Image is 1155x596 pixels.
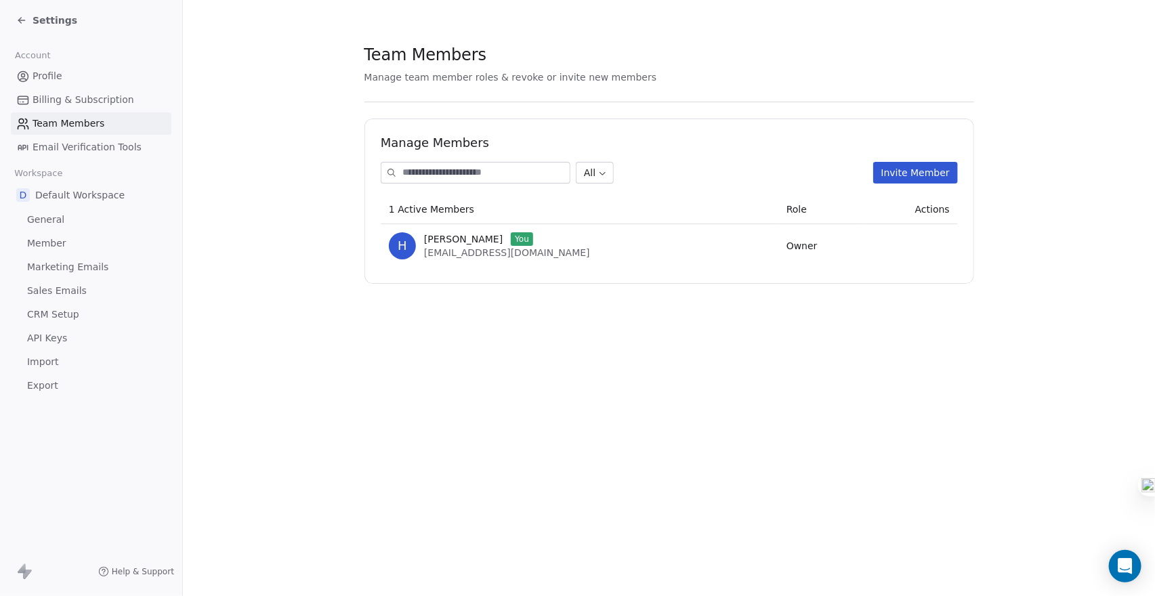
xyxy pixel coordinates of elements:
span: [EMAIL_ADDRESS][DOMAIN_NAME] [424,247,590,258]
span: Team Members [33,116,104,131]
span: Account [9,45,56,66]
h1: Manage Members [381,135,958,151]
span: [PERSON_NAME] [424,232,503,246]
span: Marketing Emails [27,260,108,274]
a: Marketing Emails [11,256,171,278]
a: General [11,209,171,231]
span: Role [786,204,806,215]
span: Help & Support [112,566,174,577]
span: H [389,232,416,259]
span: Actions [915,204,949,215]
span: API Keys [27,331,67,345]
button: Invite Member [873,162,957,184]
a: Email Verification Tools [11,136,171,158]
span: Workspace [9,163,68,184]
span: Sales Emails [27,284,87,298]
span: Manage team member roles & revoke or invite new members [364,72,657,83]
a: Export [11,375,171,397]
span: 1 Active Members [389,204,474,215]
a: Settings [16,14,77,27]
a: Import [11,351,171,373]
span: You [511,232,533,246]
span: Profile [33,69,62,83]
span: Default Workspace [35,188,125,202]
span: Import [27,355,58,369]
span: Billing & Subscription [33,93,134,107]
a: API Keys [11,327,171,349]
span: Team Members [364,45,487,65]
a: Team Members [11,112,171,135]
span: D [16,188,30,202]
span: Owner [786,240,817,251]
a: Billing & Subscription [11,89,171,111]
a: Help & Support [98,566,174,577]
a: CRM Setup [11,303,171,326]
span: Export [27,379,58,393]
span: Email Verification Tools [33,140,142,154]
span: CRM Setup [27,307,79,322]
a: Sales Emails [11,280,171,302]
span: General [27,213,64,227]
a: Member [11,232,171,255]
span: Settings [33,14,77,27]
div: Open Intercom Messenger [1109,550,1141,582]
span: Member [27,236,66,251]
a: Profile [11,65,171,87]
